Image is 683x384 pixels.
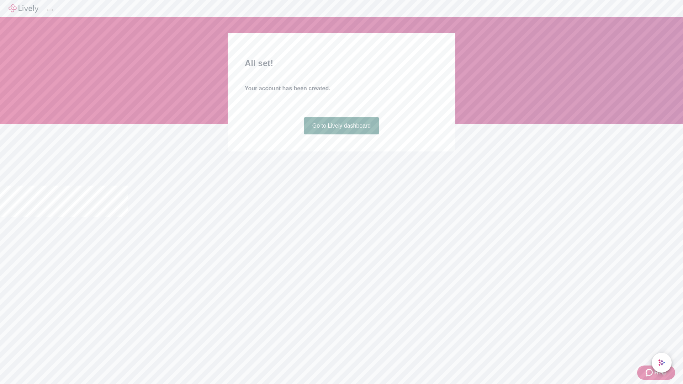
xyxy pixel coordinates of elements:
[652,353,672,373] button: chat
[245,57,438,70] h2: All set!
[9,4,38,13] img: Lively
[658,359,665,366] svg: Lively AI Assistant
[654,368,667,377] span: Help
[637,366,675,380] button: Zendesk support iconHelp
[245,84,438,93] h4: Your account has been created.
[304,117,380,134] a: Go to Lively dashboard
[47,9,53,11] button: Log out
[646,368,654,377] svg: Zendesk support icon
